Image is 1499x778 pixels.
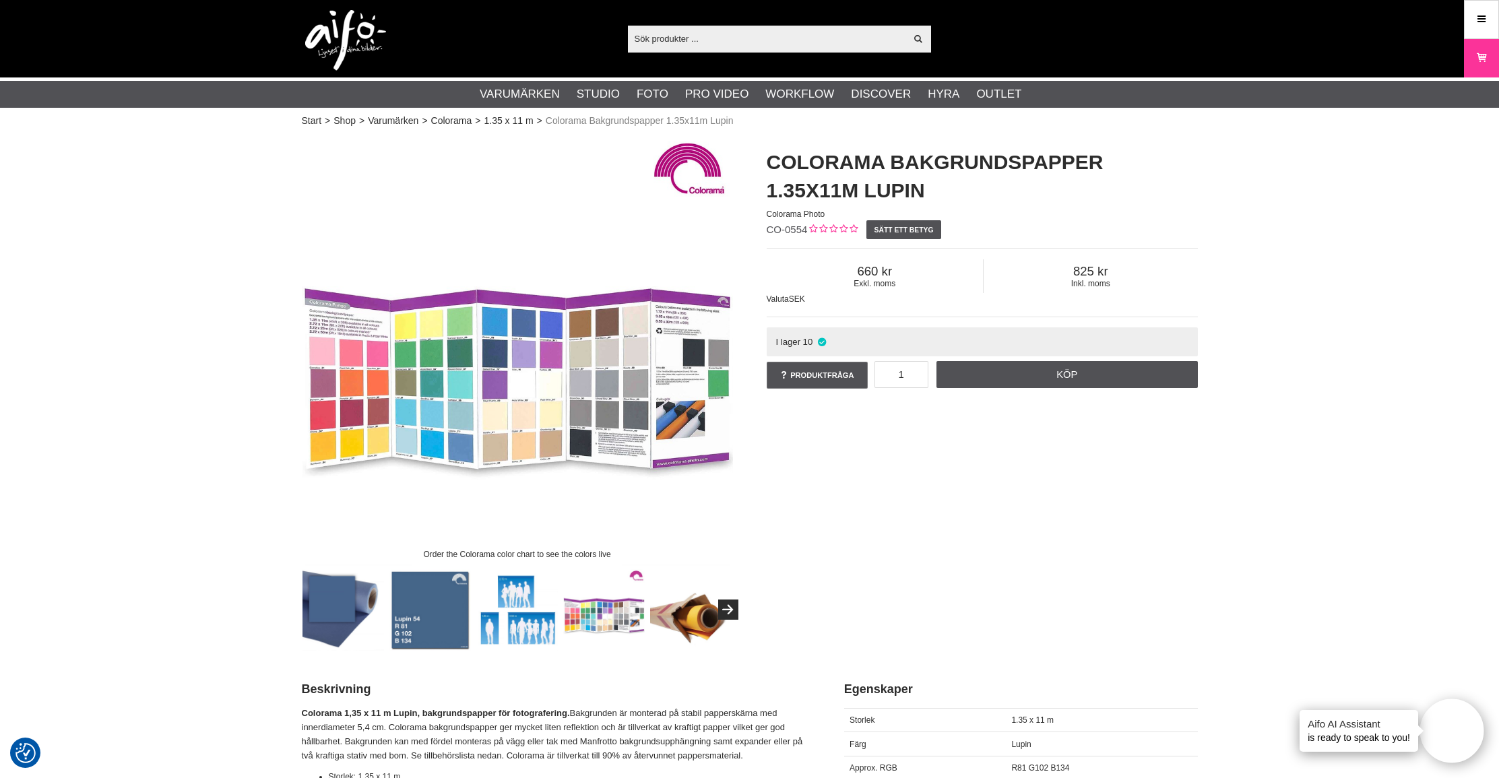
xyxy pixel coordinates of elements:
span: > [325,114,330,128]
a: Workflow [765,86,834,103]
button: Next [718,599,738,620]
img: Lupin 54 - Kalibrerad Monitor Adobe RGB 6500K [389,569,471,651]
strong: Colorama 1,35 x 11 m Lupin, bakgrundspapper för fotografering. [302,708,570,718]
span: > [359,114,364,128]
span: > [537,114,542,128]
img: Order the Colorama color chart to see the colors live [563,569,645,651]
span: Storlek [850,715,874,725]
div: Kundbetyg: 0 [807,223,858,237]
a: Order the Colorama color chart to see the colors live [302,135,733,566]
span: Colorama Bakgrundspapper 1.35x11m Lupin [546,114,734,128]
img: logo.png [305,10,386,71]
img: Colorama Pappersbakgrund, Bredd 1,35, Längd 11m [302,135,733,566]
div: Order the Colorama color chart to see the colors live [412,542,622,566]
a: Studio [577,86,620,103]
h2: Beskrivning [302,681,810,698]
a: Pro Video [685,86,748,103]
i: I lager [816,337,827,347]
h2: Egenskaper [844,681,1198,698]
span: > [422,114,427,128]
span: Lupin [1011,740,1031,749]
span: 1.35 x 11 m [1011,715,1054,725]
a: Foto [637,86,668,103]
span: 825 [984,264,1198,279]
img: Supplied in robust packaging [650,569,732,651]
span: Colorama Photo [767,209,825,219]
a: Sätt ett betyg [866,220,941,239]
span: 660 [767,264,984,279]
h4: Aifo AI Assistant [1308,717,1410,731]
span: > [475,114,480,128]
a: Discover [851,86,911,103]
a: Outlet [976,86,1021,103]
span: Färg [850,740,866,749]
a: 1.35 x 11 m [484,114,533,128]
a: Varumärken [368,114,418,128]
div: is ready to speak to you! [1300,710,1418,752]
span: Approx. RGB [850,763,897,773]
span: Valuta [767,294,789,304]
a: Hyra [928,86,959,103]
span: CO-0554 [767,224,808,235]
p: Bakgrunden är monterad på stabil papperskärna med innerdiameter 5,4 cm. Colorama bakgrundspapper ... [302,707,810,763]
a: Varumärken [480,86,560,103]
span: 10 [803,337,813,347]
a: Köp [936,361,1198,388]
a: Produktfråga [767,362,868,389]
img: Colorama Pappersbakgrund, Bredd 1,35, Längd 11m [302,569,384,651]
img: Revisit consent button [15,743,36,763]
span: Exkl. moms [767,279,984,288]
a: Shop [333,114,356,128]
img: Seamless Paper Width Comparison [476,569,558,651]
span: Inkl. moms [984,279,1198,288]
span: I lager [775,337,800,347]
a: Colorama [431,114,472,128]
a: Start [302,114,322,128]
input: Sök produkter ... [628,28,906,48]
h1: Colorama Bakgrundspapper 1.35x11m Lupin [767,148,1198,205]
span: SEK [789,294,805,304]
button: Samtyckesinställningar [15,741,36,765]
span: R81 G102 B134 [1011,763,1069,773]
